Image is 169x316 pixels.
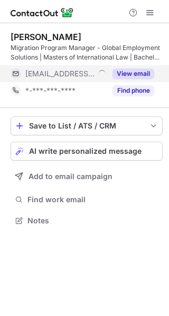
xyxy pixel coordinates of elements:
span: Find work email [27,195,158,204]
div: Save to List / ATS / CRM [29,122,144,130]
span: Add to email campaign [29,172,112,181]
button: AI write personalized message [11,142,163,161]
button: Add to email campaign [11,167,163,186]
button: save-profile-one-click [11,116,163,135]
button: Find work email [11,192,163,207]
button: Notes [11,213,163,228]
button: Reveal Button [112,85,154,96]
button: Reveal Button [112,68,154,79]
span: [EMAIL_ADDRESS][DOMAIN_NAME] [25,69,95,78]
img: ContactOut v5.3.10 [11,6,74,19]
span: AI write personalized message [29,147,142,155]
span: Notes [27,216,158,225]
div: [PERSON_NAME] [11,32,81,42]
div: Migration Program Manager - Global Employment Solutions | Masters of International Law | Bachelor... [11,43,163,62]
